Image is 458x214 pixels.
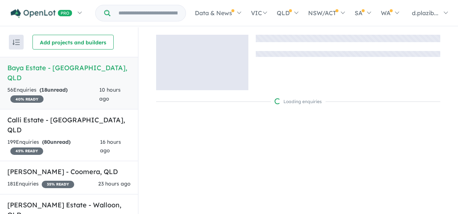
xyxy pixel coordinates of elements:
[7,138,100,156] div: 199 Enquir ies
[39,86,68,93] strong: ( unread)
[7,167,131,177] h5: [PERSON_NAME] - Coomera , QLD
[42,181,74,188] span: 35 % READY
[11,9,72,18] img: Openlot PRO Logo White
[7,180,74,188] div: 181 Enquir ies
[42,139,70,145] strong: ( unread)
[13,40,20,45] img: sort.svg
[112,5,184,21] input: Try estate name, suburb, builder or developer
[41,86,47,93] span: 18
[44,139,50,145] span: 80
[32,35,114,50] button: Add projects and builders
[10,147,43,155] span: 45 % READY
[7,115,131,135] h5: Calli Estate - [GEOGRAPHIC_DATA] , QLD
[7,63,131,83] h5: Baya Estate - [GEOGRAPHIC_DATA] , QLD
[10,95,44,103] span: 40 % READY
[275,98,322,105] div: Loading enquiries
[412,9,438,17] span: d.plazib...
[99,86,121,102] span: 10 hours ago
[98,180,131,187] span: 23 hours ago
[100,139,121,154] span: 16 hours ago
[7,86,99,103] div: 56 Enquir ies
